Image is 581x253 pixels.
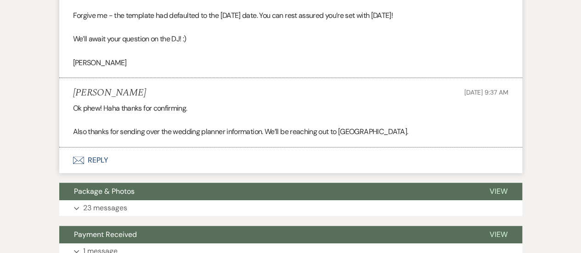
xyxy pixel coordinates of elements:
p: 23 messages [83,202,127,214]
span: View [490,186,508,196]
p: We’ll await your question on the DJ! :) [73,33,508,45]
p: Forgive me - the template had defaulted to the [DATE] date. You can rest assured you’re set with ... [73,10,508,22]
p: Also thanks for sending over the wedding planner information. We’ll be reaching out to [GEOGRAPHI... [73,126,508,138]
button: View [475,183,522,200]
p: Ok phew! Haha thanks for confirming. [73,102,508,114]
span: [DATE] 9:37 AM [464,88,508,96]
button: 23 messages [59,200,522,216]
button: View [475,226,522,243]
span: Payment Received [74,230,137,239]
button: Reply [59,147,522,173]
span: Package & Photos [74,186,135,196]
button: Payment Received [59,226,475,243]
p: [PERSON_NAME] [73,57,508,69]
h5: [PERSON_NAME] [73,87,146,99]
span: View [490,230,508,239]
button: Package & Photos [59,183,475,200]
